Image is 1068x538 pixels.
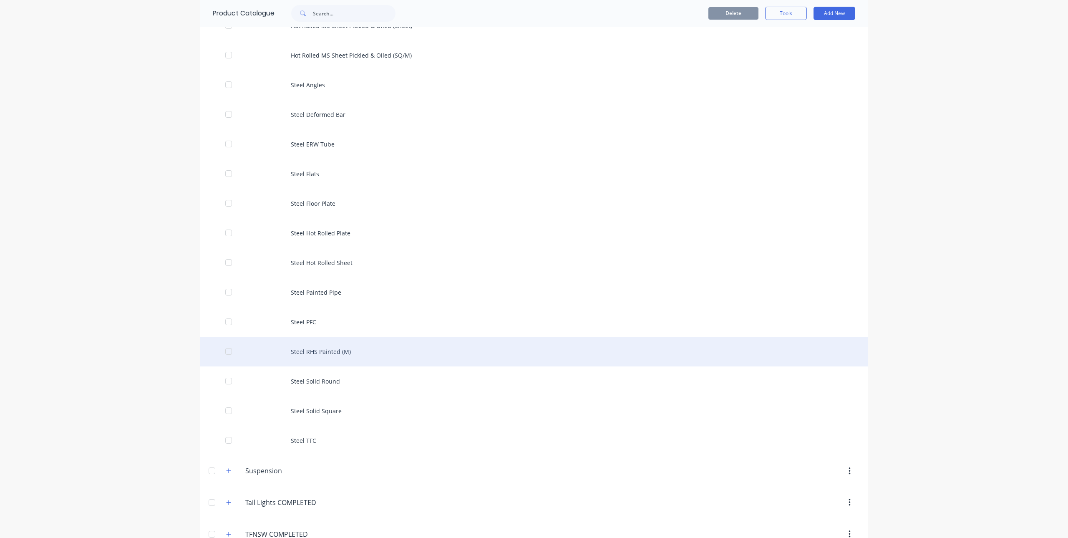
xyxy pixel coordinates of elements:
[200,159,868,189] div: Steel Flats
[313,5,395,22] input: Search...
[200,337,868,366] div: Steel RHS Painted (M)
[200,100,868,129] div: Steel Deformed Bar
[765,7,807,20] button: Tools
[200,278,868,307] div: Steel Painted Pipe
[200,426,868,455] div: Steel TFC
[200,189,868,218] div: Steel Floor Plate
[200,40,868,70] div: Hot Rolled MS Sheet Pickled & Oiled (SQ/M)
[245,498,344,508] input: Enter category name
[200,218,868,248] div: Steel Hot Rolled Plate
[245,466,344,476] input: Enter category name
[200,396,868,426] div: Steel Solid Square
[200,129,868,159] div: Steel ERW Tube
[814,7,855,20] button: Add New
[708,7,758,20] button: Delete
[200,248,868,278] div: Steel Hot Rolled Sheet
[200,366,868,396] div: Steel Solid Round
[200,307,868,337] div: Steel PFC
[200,70,868,100] div: Steel Angles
